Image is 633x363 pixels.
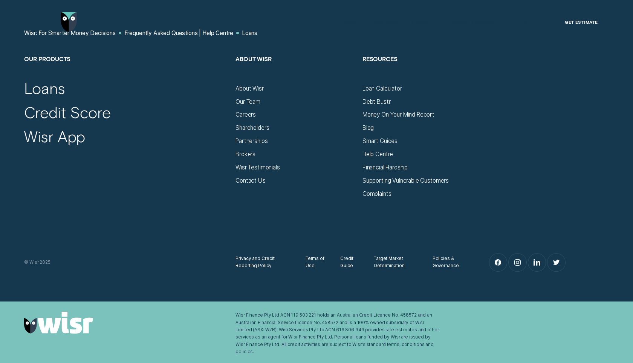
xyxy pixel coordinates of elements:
a: Debt Bustr [362,98,390,105]
a: Supporting Vulnerable Customers [362,177,449,184]
button: Log in [506,12,550,31]
a: Target Market Determination [374,255,419,270]
a: Money On Your Mind Report [362,111,434,118]
a: Complaints [362,190,391,197]
a: Shareholders [235,124,269,131]
a: Terms of Use [306,255,327,270]
div: Credit Score [364,18,402,26]
h2: Our Products [24,55,228,85]
a: Careers [235,111,256,118]
a: Loans [24,78,65,98]
a: Wisr App [24,127,85,146]
img: Wisr [24,312,93,334]
a: Our Team [235,98,260,105]
a: Policies & Governance [433,255,469,270]
h2: Resources [362,55,482,85]
button: Open Menu [21,12,41,32]
div: Round Up [411,18,442,26]
a: About Wisr [235,85,263,92]
a: Twitter [547,254,565,271]
a: Get Estimate [554,12,609,32]
div: Loans [338,18,355,26]
div: Spring Discount [451,18,497,26]
img: Wisr [61,12,77,32]
a: Facebook [489,254,507,271]
a: Privacy and Credit Reporting Policy [235,255,292,270]
a: Credit Guide [340,255,361,270]
a: Partnerships [235,137,268,145]
a: Blog [362,124,374,131]
a: Instagram [509,254,526,271]
a: Contact Us [235,177,265,184]
a: Loan Calculator [362,85,402,92]
a: Help Centre [362,151,393,158]
a: Smart Guides [362,137,398,145]
a: Credit Score [24,103,111,122]
div: © Wisr 2025 [20,259,232,266]
a: LinkedIn [528,254,546,271]
a: Brokers [235,151,255,158]
a: Financial Hardship [362,164,408,171]
a: Wisr Testimonials [235,164,280,171]
h2: About Wisr [235,55,355,85]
